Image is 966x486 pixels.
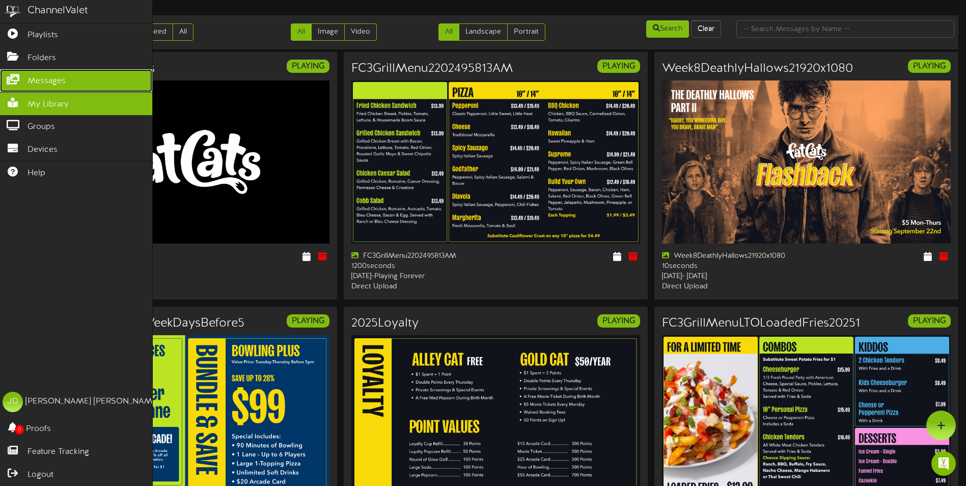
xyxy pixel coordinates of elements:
a: Landscape [459,23,508,41]
strong: PLAYING [602,316,635,326]
div: JD [3,392,23,412]
a: Portrait [507,23,545,41]
a: All [291,23,312,41]
span: Proofs [26,423,51,435]
h3: Week8DeathlyHallows21920x1080 [662,62,853,75]
h3: FC3GrillMenu2202495813AM [351,62,513,75]
span: Help [27,168,45,179]
div: 10 seconds [662,261,799,272]
a: All [173,23,194,41]
strong: PLAYING [292,316,324,326]
h3: FC3GrillMenuLTOLoadedFries20251 [662,317,860,330]
span: Devices [27,144,58,156]
img: 611312f8-dd77-440d-a8dc-7537015fc3f7.png [351,80,640,243]
img: 3736311b-1e19-4abc-bef2-5dc793a8e461.jpg [41,80,329,243]
div: ChannelValet [27,4,88,18]
div: Week8DeathlyHallows21920x1080 [662,251,799,261]
span: Messages [27,75,66,87]
input: -- Search Messages by Name -- [736,20,954,38]
div: 1200 seconds [351,261,488,272]
a: Video [344,23,377,41]
span: Folders [27,52,56,64]
button: Clear [691,20,721,38]
a: All [438,23,459,41]
img: ba50b714-4adf-44f5-a24c-620ec6fbba03.jpg [662,80,951,243]
span: My Library [27,99,69,111]
span: Feature Tracking [27,446,89,458]
div: Direct Upload [351,282,488,292]
div: [DATE] - [DATE] [662,272,799,282]
div: FC3GrillMenu2202495813AM [351,251,488,261]
span: Groups [27,121,55,133]
strong: PLAYING [292,62,324,71]
div: [DATE] - Playing Forever [351,272,488,282]
div: Direct Upload [662,282,799,292]
span: Playlists [27,30,58,41]
strong: PLAYING [913,62,946,71]
a: Expired [135,23,173,41]
div: [PERSON_NAME] [PERSON_NAME] [25,396,159,408]
span: Logout [27,469,53,481]
a: Image [311,23,345,41]
strong: PLAYING [602,62,635,71]
button: Search [646,20,689,38]
h3: 2025Loyalty [351,317,419,330]
div: Open Intercom Messenger [931,451,956,476]
strong: PLAYING [913,316,946,326]
span: 0 [15,425,24,435]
